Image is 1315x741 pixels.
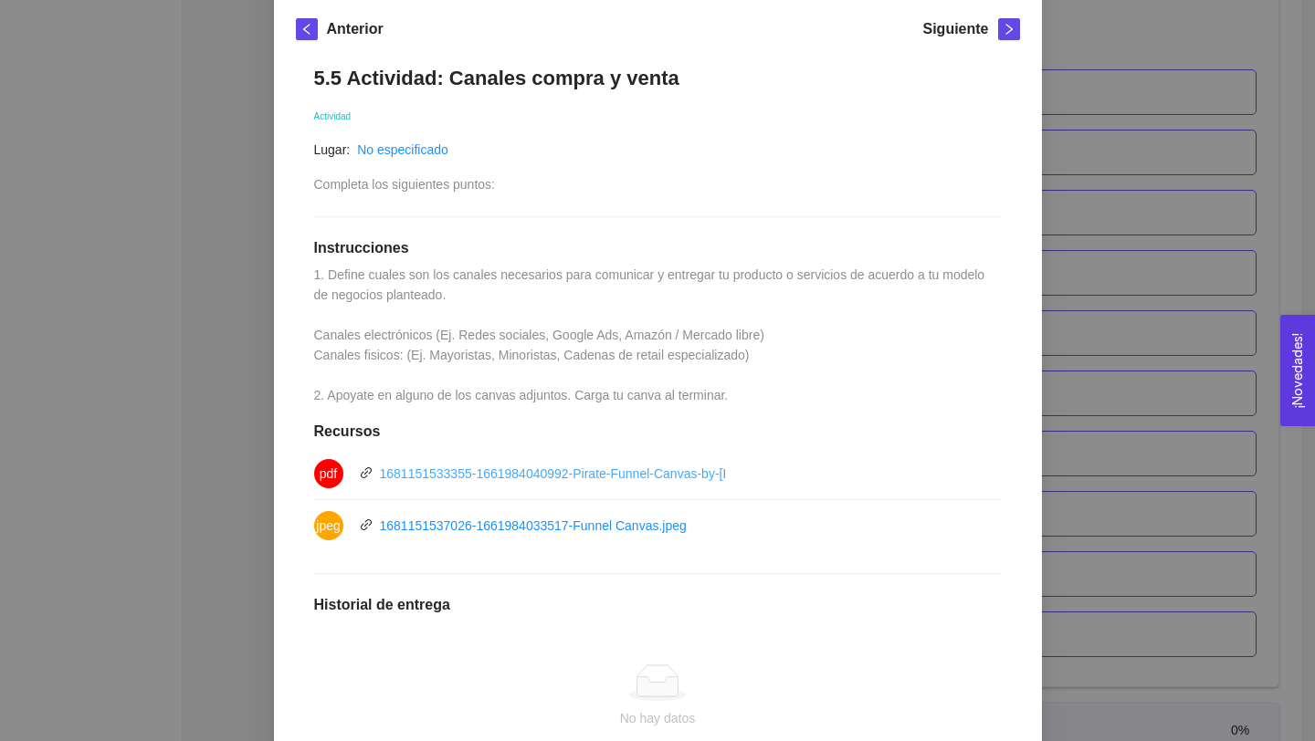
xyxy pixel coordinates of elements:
h1: Instrucciones [314,239,1002,257]
span: jpeg [316,511,340,540]
div: No hay datos [329,708,987,728]
h5: Siguiente [922,18,988,40]
button: Open Feedback Widget [1280,315,1315,426]
button: left [296,18,318,40]
span: link [360,466,373,479]
article: Lugar: [314,140,351,160]
span: 1. Define cuales son los canales necesarios para comunicar y entregar tu producto o servicios de ... [314,267,989,402]
span: Actividad [314,111,352,121]
button: right [998,18,1020,40]
a: 1681151537026-1661984033517-Funnel Canvas.jpeg [380,518,687,533]
h1: 5.5 Actividad: Canales compra y venta [314,66,1002,90]
span: link [360,518,373,531]
h5: Anterior [327,18,384,40]
a: 1681151533355-1661984040992-Pirate-Funnel-Canvas-by-[PERSON_NAME].pdf [380,466,847,481]
h1: Historial de entrega [314,596,1002,614]
span: Completa los siguientes puntos: [314,177,495,192]
span: left [297,23,317,36]
a: No especificado [357,142,448,157]
span: pdf [320,459,337,488]
span: right [999,23,1019,36]
h1: Recursos [314,423,1002,441]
